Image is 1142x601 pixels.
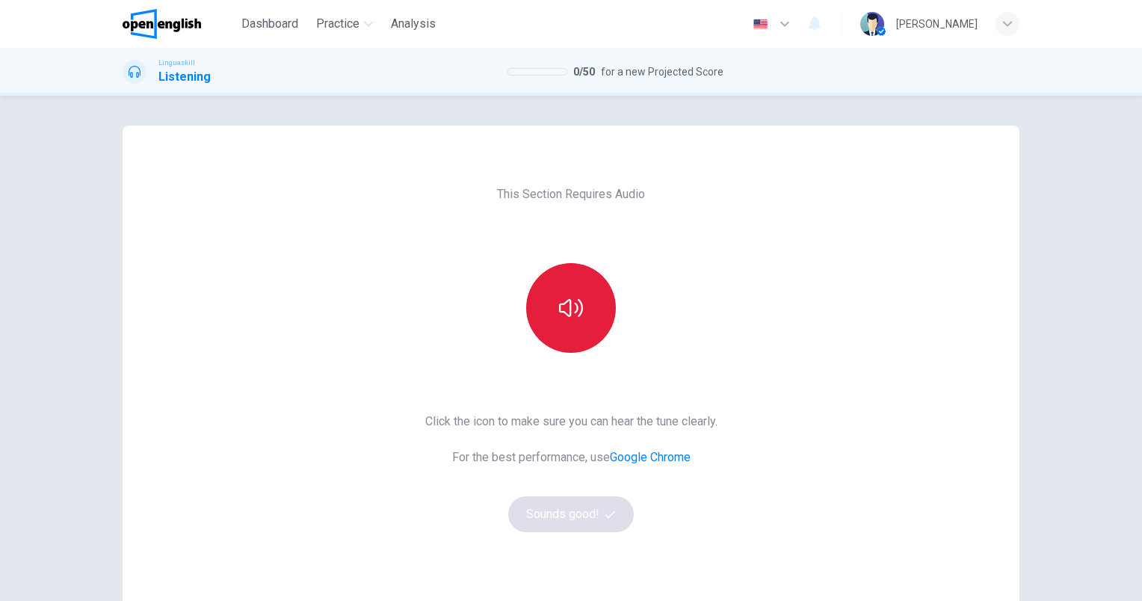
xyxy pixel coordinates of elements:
span: Analysis [391,15,436,33]
span: Dashboard [241,15,298,33]
span: Practice [316,15,359,33]
span: For the best performance, use [425,449,717,466]
div: [PERSON_NAME] [896,15,978,33]
span: Click the icon to make sure you can hear the tune clearly. [425,413,717,431]
span: 0 / 50 [573,63,595,81]
span: Linguaskill [158,58,195,68]
h1: Listening [158,68,211,86]
button: Analysis [385,10,442,37]
img: OpenEnglish logo [123,9,201,39]
a: Google Chrome [610,450,691,464]
img: en [751,19,770,30]
span: for a new Projected Score [601,63,723,81]
a: OpenEnglish logo [123,9,235,39]
button: Practice [310,10,379,37]
button: Dashboard [235,10,304,37]
span: This Section Requires Audio [497,185,645,203]
img: Profile picture [860,12,884,36]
